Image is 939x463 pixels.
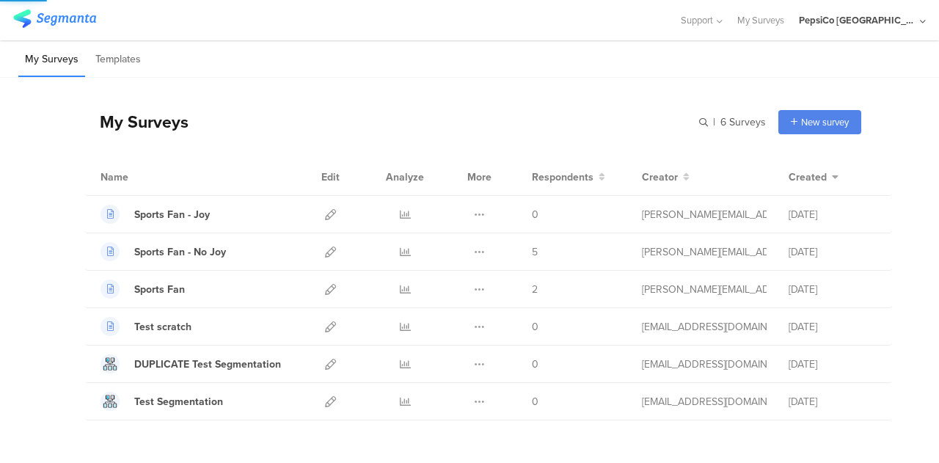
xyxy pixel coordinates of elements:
div: shai@segmanta.com [642,319,767,335]
li: Templates [89,43,147,77]
div: Test scratch [134,319,191,335]
div: Analyze [383,158,427,195]
div: [DATE] [789,394,877,409]
span: New survey [801,115,849,129]
span: | [711,114,717,130]
span: 0 [532,394,538,409]
span: Support [681,13,713,27]
a: DUPLICATE Test Segmentation [101,354,281,373]
div: [DATE] [789,282,877,297]
span: 0 [532,357,538,372]
span: 2 [532,282,538,297]
li: My Surveys [18,43,85,77]
span: Created [789,169,827,185]
span: 5 [532,244,538,260]
div: [DATE] [789,319,877,335]
div: Test Segmentation [134,394,223,409]
div: Name [101,169,189,185]
a: Sports Fan - No Joy [101,242,226,261]
span: 6 Surveys [720,114,766,130]
span: 0 [532,207,538,222]
div: [DATE] [789,207,877,222]
div: ana.munoz@pepsico.com [642,282,767,297]
div: Sports Fan [134,282,185,297]
div: [DATE] [789,244,877,260]
div: Sports Fan - No Joy [134,244,226,260]
div: Edit [315,158,346,195]
button: Respondents [532,169,605,185]
div: [DATE] [789,357,877,372]
a: Sports Fan [101,280,185,299]
div: shai@segmanta.com [642,394,767,409]
button: Created [789,169,838,185]
img: segmanta logo [13,10,96,28]
span: Respondents [532,169,593,185]
a: Test Segmentation [101,392,223,411]
a: Test scratch [101,317,191,336]
div: ana.munoz@pepsico.com [642,207,767,222]
div: PepsiCo [GEOGRAPHIC_DATA] [799,13,916,27]
div: ana.munoz@pepsico.com [642,244,767,260]
span: 0 [532,319,538,335]
div: More [464,158,495,195]
div: My Surveys [85,109,189,134]
button: Creator [642,169,690,185]
div: shai@segmanta.com [642,357,767,372]
div: Sports Fan - Joy [134,207,210,222]
a: Sports Fan - Joy [101,205,210,224]
span: Creator [642,169,678,185]
div: DUPLICATE Test Segmentation [134,357,281,372]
